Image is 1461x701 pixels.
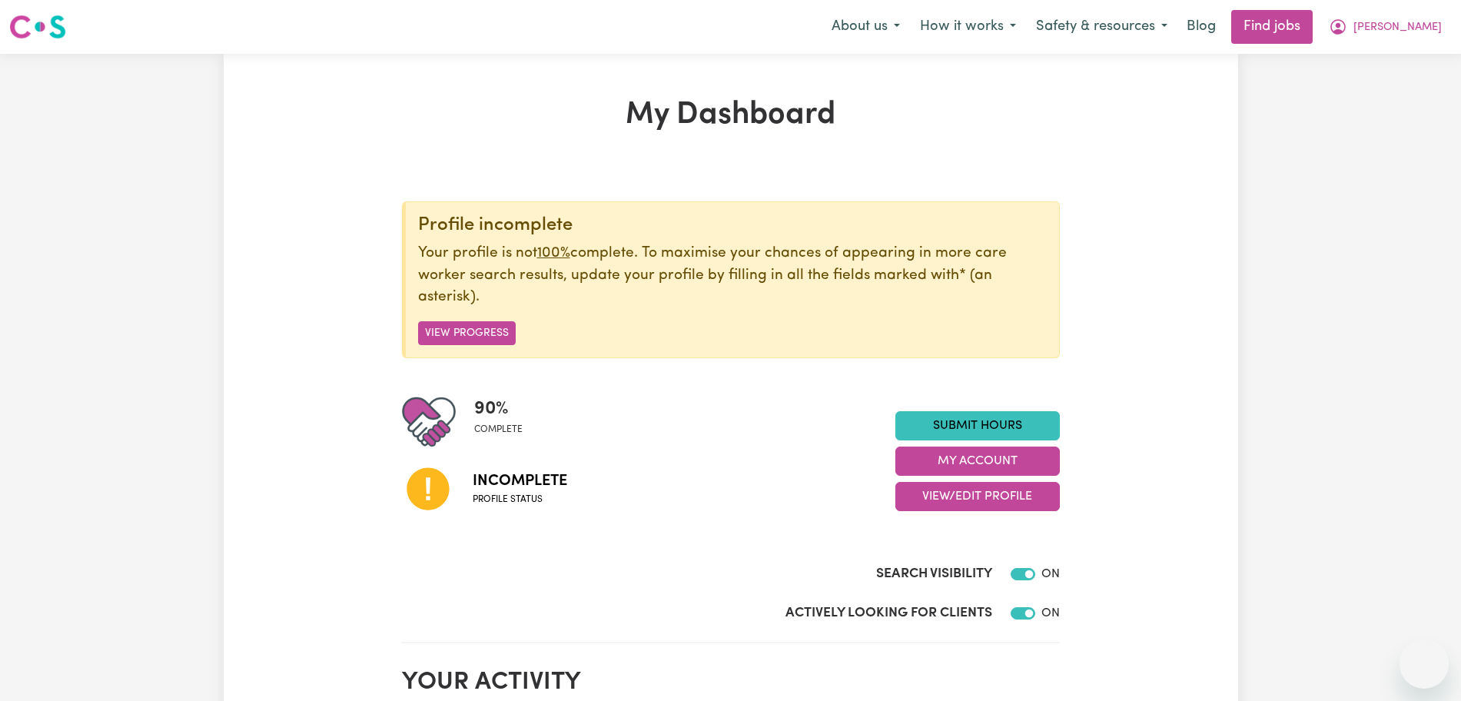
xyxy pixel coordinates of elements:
div: Profile completeness: 90% [474,395,535,449]
span: ON [1041,568,1060,580]
a: Submit Hours [895,411,1060,440]
div: Profile incomplete [418,214,1047,237]
button: How it works [910,11,1026,43]
a: Find jobs [1231,10,1313,44]
img: Careseekers logo [9,13,66,41]
h2: Your activity [402,668,1060,697]
span: Profile status [473,493,567,507]
label: Actively Looking for Clients [785,603,992,623]
button: About us [822,11,910,43]
iframe: Button to launch messaging window [1400,640,1449,689]
button: My Account [1319,11,1452,43]
u: 100% [537,246,570,261]
button: View Progress [418,321,516,345]
a: Blog [1177,10,1225,44]
label: Search Visibility [876,564,992,584]
h1: My Dashboard [402,97,1060,134]
button: View/Edit Profile [895,482,1060,511]
span: 90 % [474,395,523,423]
button: Safety & resources [1026,11,1177,43]
button: My Account [895,447,1060,476]
span: Incomplete [473,470,567,493]
span: complete [474,423,523,437]
p: Your profile is not complete. To maximise your chances of appearing in more care worker search re... [418,243,1047,309]
a: Careseekers logo [9,9,66,45]
span: ON [1041,607,1060,620]
span: [PERSON_NAME] [1353,19,1442,36]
